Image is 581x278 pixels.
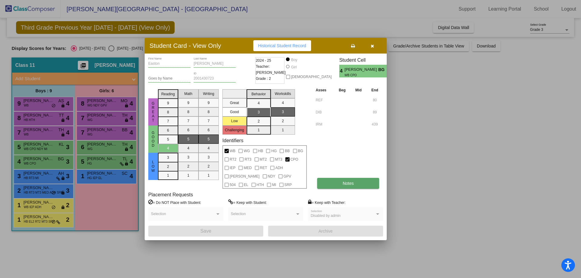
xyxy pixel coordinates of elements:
[298,147,303,155] span: BG
[319,229,333,234] span: Archive
[314,87,334,93] th: Asses
[230,164,235,172] span: IEP
[257,181,264,188] span: HTH
[253,40,311,51] button: Historical Student Record
[148,77,191,81] input: goes by name
[271,147,277,155] span: HG
[222,138,243,143] label: Identifiers
[343,181,354,186] span: Notes
[334,87,350,93] th: Beg
[194,77,236,81] input: Enter ID
[148,192,193,198] label: Placement Requests
[260,164,267,172] span: RET
[244,164,252,172] span: MED
[350,87,366,93] th: Mid
[290,156,298,163] span: CPO
[275,156,282,163] span: MT3
[230,173,260,180] span: [PERSON_NAME]
[256,64,286,76] span: Teacher: [PERSON_NAME]
[268,226,383,237] button: Archive
[268,173,275,180] span: NDY
[339,67,344,75] span: 4
[316,120,332,129] input: assessment
[291,57,297,63] div: Boy
[284,173,291,180] span: GPV
[258,147,263,155] span: HB
[245,156,251,163] span: RT3
[150,160,156,173] span: Low
[345,73,374,77] span: WB CPO
[366,87,383,93] th: End
[148,226,263,237] button: Save
[148,199,201,205] label: = Do NOT Place with Student:
[230,156,236,163] span: RT2
[291,73,332,80] span: [DEMOGRAPHIC_DATA]
[272,181,276,188] span: MI
[308,199,346,205] label: = Keep with Teacher:
[345,67,378,73] span: [PERSON_NAME]
[316,108,332,117] input: assessment
[316,96,332,105] input: assessment
[339,57,392,63] h3: Student Cell
[256,57,271,64] span: 2024 - 25
[256,76,271,82] span: Grade : 2
[149,42,221,49] h3: Student Card - View Only
[230,181,236,188] span: 504
[317,178,379,189] button: Notes
[387,67,392,75] span: 3
[200,228,211,234] span: Save
[150,131,156,148] span: Good
[228,199,267,205] label: = Keep with Student:
[285,147,290,155] span: BB
[260,156,267,163] span: MT2
[284,181,292,188] span: SRP
[244,147,250,155] span: WG
[275,164,283,172] span: ADH
[150,101,156,123] span: Great
[378,67,387,73] span: BG
[230,147,235,155] span: WB
[244,181,248,188] span: EL
[258,43,306,48] span: Historical Student Record
[311,214,341,218] span: Disabled by admin
[291,64,297,70] div: Girl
